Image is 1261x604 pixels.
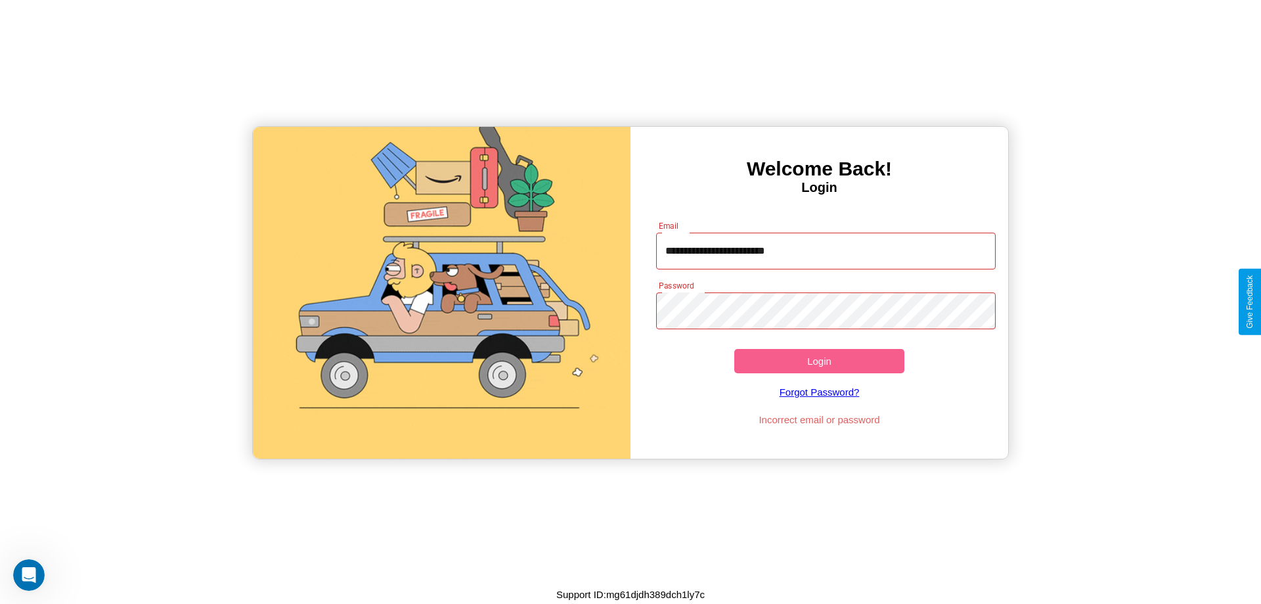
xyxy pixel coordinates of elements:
a: Forgot Password? [650,373,990,411]
p: Incorrect email or password [650,411,990,429]
label: Password [659,280,694,291]
img: gif [253,127,630,459]
p: Support ID: mg61djdh389dch1ly7c [556,586,705,603]
iframe: Intercom live chat [13,559,45,591]
button: Login [734,349,904,373]
h3: Welcome Back! [630,158,1008,180]
h4: Login [630,180,1008,195]
label: Email [659,220,679,231]
div: Give Feedback [1245,275,1254,329]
